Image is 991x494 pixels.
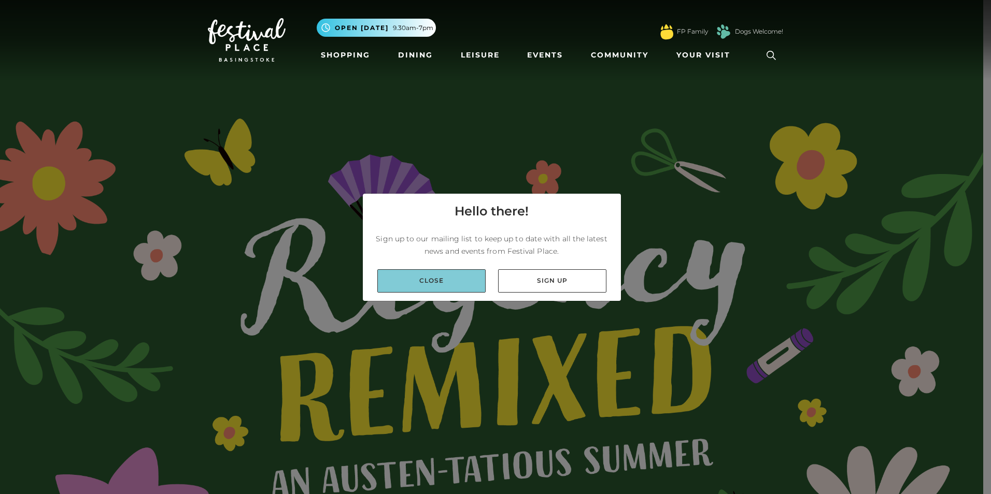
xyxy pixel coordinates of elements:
[735,27,783,36] a: Dogs Welcome!
[457,46,504,65] a: Leisure
[377,269,486,293] a: Close
[587,46,653,65] a: Community
[317,19,436,37] button: Open [DATE] 9.30am-7pm
[677,27,708,36] a: FP Family
[371,233,613,257] p: Sign up to our mailing list to keep up to date with all the latest news and events from Festival ...
[394,46,437,65] a: Dining
[672,46,740,65] a: Your Visit
[523,46,567,65] a: Events
[335,23,389,33] span: Open [DATE]
[208,18,286,62] img: Festival Place Logo
[317,46,374,65] a: Shopping
[676,50,730,61] span: Your Visit
[393,23,433,33] span: 9.30am-7pm
[455,202,529,221] h4: Hello there!
[498,269,606,293] a: Sign up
